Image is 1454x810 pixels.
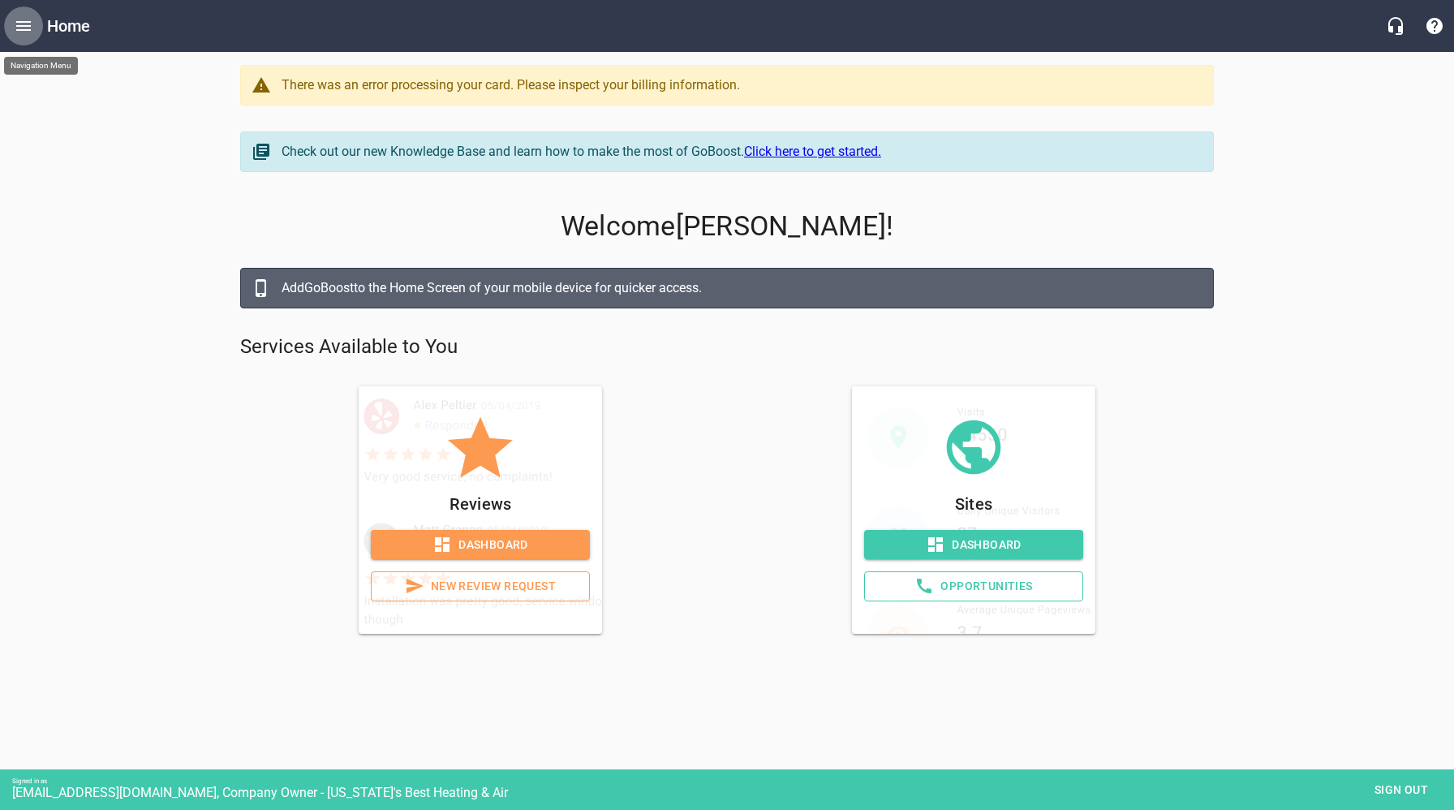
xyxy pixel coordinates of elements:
[282,142,1197,162] div: Check out our new Knowledge Base and learn how to make the most of GoBoost.
[12,778,1454,785] div: Signed in as
[240,268,1214,308] a: AddGoBoostto the Home Screen of your mobile device for quicker access.
[1361,775,1442,805] button: Sign out
[385,576,576,597] span: New Review Request
[12,785,1454,800] div: [EMAIL_ADDRESS][DOMAIN_NAME], Company Owner - [US_STATE]'s Best Heating & Air
[384,535,577,555] span: Dashboard
[47,13,91,39] h6: Home
[371,571,590,601] a: New Review Request
[864,530,1083,560] a: Dashboard
[282,278,1197,298] div: Add GoBoost to the Home Screen of your mobile device for quicker access.
[864,571,1083,601] a: Opportunities
[877,535,1070,555] span: Dashboard
[240,334,1214,360] p: Services Available to You
[878,576,1069,597] span: Opportunities
[282,75,1197,95] div: There was an error processing your card. Please inspect your billing information.
[1376,6,1415,45] button: Live Chat
[240,210,1214,243] p: Welcome [PERSON_NAME] !
[864,491,1083,517] p: Sites
[1415,6,1454,45] button: Support Portal
[371,530,590,560] a: Dashboard
[371,491,590,517] p: Reviews
[1367,780,1435,800] span: Sign out
[4,6,43,45] button: Open drawer
[240,65,1214,106] a: There was an error processing your card. Please inspect your billing information.
[744,144,881,159] a: Click here to get started.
